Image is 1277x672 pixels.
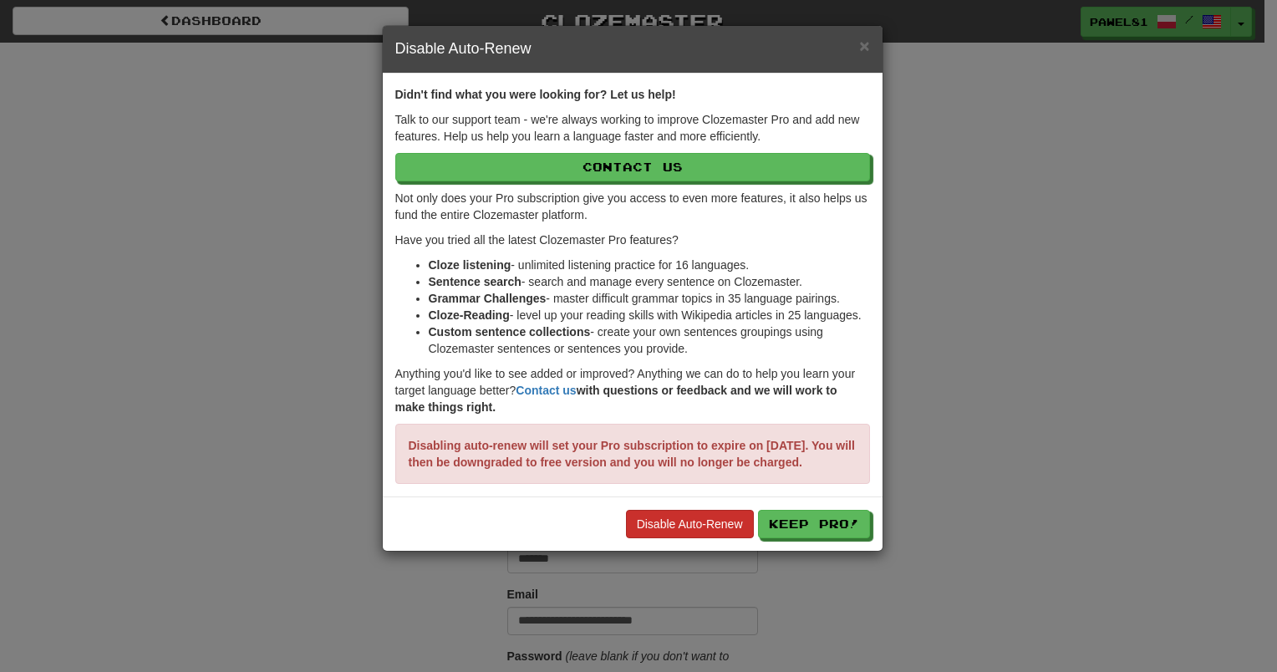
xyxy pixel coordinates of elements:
p: Not only does your Pro subscription give you access to even more features, it also helps us fund ... [395,190,870,223]
li: - create your own sentences groupings using Clozemaster sentences or sentences you provide. [429,323,870,357]
button: Close [859,37,869,54]
a: Contact us [516,384,576,397]
strong: Sentence search [429,275,521,288]
a: Disable Auto-Renew [626,510,754,538]
strong: Cloze-Reading [429,308,510,322]
strong: Grammar Challenges [429,292,547,305]
li: - master difficult grammar topics in 35 language pairings. [429,290,870,307]
strong: with questions or feedback and we will work to make things right. [395,384,837,414]
p: Anything you'd like to see added or improved? Anything we can do to help you learn your target la... [395,365,870,415]
p: Have you tried all the latest Clozemaster Pro features? [395,232,870,248]
strong: Custom sentence collections [429,325,591,339]
strong: Didn't find what you were looking for? Let us help! [395,88,676,101]
li: - level up your reading skills with Wikipedia articles in 25 languages. [429,307,870,323]
a: Contact Us [395,153,870,181]
strong: Cloze listening [429,258,511,272]
button: Keep Pro! [758,510,870,538]
p: Talk to our support team - we're always working to improve Clozemaster Pro and add new features. ... [395,111,870,145]
h4: Disable Auto-Renew [395,38,870,60]
span: × [859,36,869,55]
li: - search and manage every sentence on Clozemaster. [429,273,870,290]
strong: Disabling auto-renew will set your Pro subscription to expire on [DATE]. You will then be downgra... [409,439,855,469]
li: - unlimited listening practice for 16 languages. [429,257,870,273]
